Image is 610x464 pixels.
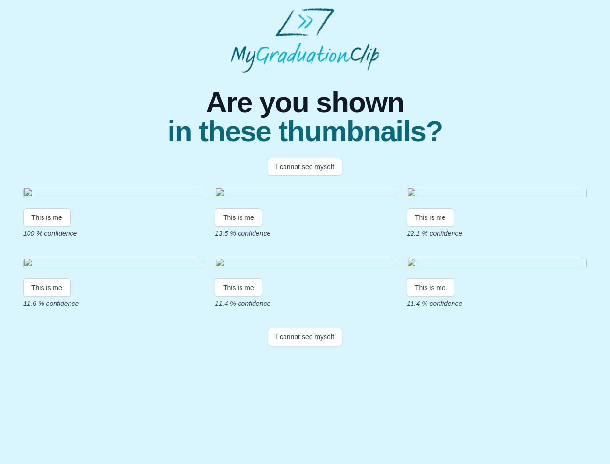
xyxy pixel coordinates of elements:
img: cd7ac987b731449b764129d1fd35408b48ffcec2.gif [23,188,203,201]
button: This is me [407,278,454,297]
button: I cannot see myself [268,158,342,176]
span: Are you shown [167,88,442,117]
img: MyGraduationClip [231,8,380,72]
img: 1771067afdb55343d1f18be83acdd9ebde7c0ae1.gif [407,188,587,201]
button: This is me [23,208,71,227]
span: in these thumbnails? [167,117,442,146]
p: 100 % confidence [23,229,203,238]
p: 12.1 % confidence [407,229,587,238]
button: This is me [215,278,262,297]
button: This is me [23,278,71,297]
p: 11.4 % confidence [215,299,395,308]
img: e8d48e55e4283edead41d9f035c58570f3a0732b.gif [407,258,587,271]
p: 11.6 % confidence [23,299,203,308]
p: 11.4 % confidence [407,299,587,308]
button: This is me [407,208,454,227]
img: 4a4b4b02c8383ccb960f9dfebdc879b9cddf16fc.gif [23,258,203,271]
button: This is me [215,208,262,227]
img: 64a677f766799afaf005a958555ef0d4b467638b.gif [215,188,395,201]
img: 6954d055c141d9f2b05d7facb1d05d3bbc314aef.gif [215,258,395,271]
button: I cannot see myself [268,328,342,346]
p: 13.5 % confidence [215,229,395,238]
